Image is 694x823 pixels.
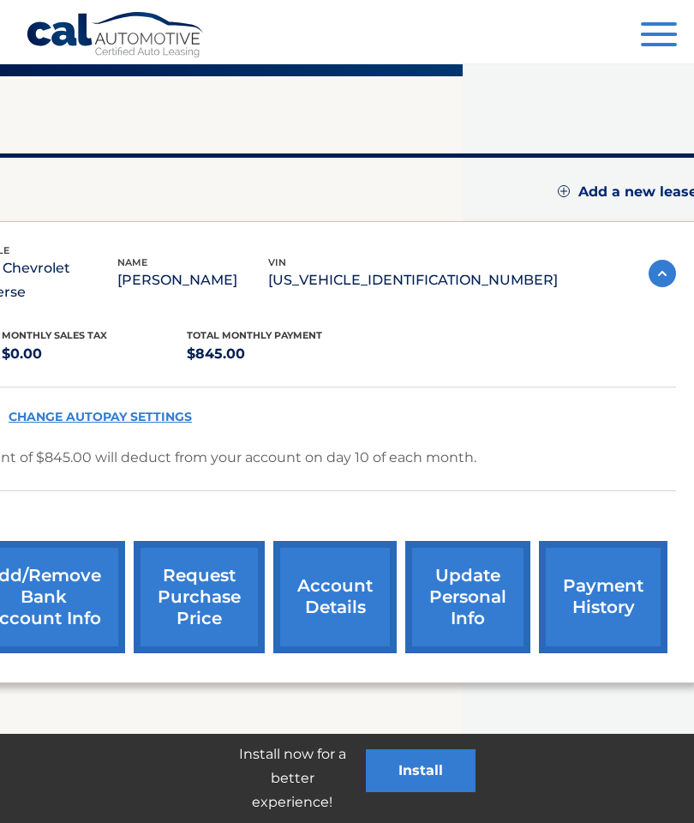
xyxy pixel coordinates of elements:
p: Install now for a better experience! [218,742,366,814]
span: vin [268,256,286,268]
a: Cal Automotive [26,11,206,61]
p: [PERSON_NAME] [117,268,268,292]
span: name [117,256,147,268]
a: CHANGE AUTOPAY SETTINGS [9,410,192,424]
a: request purchase price [134,541,265,653]
img: accordion-active.svg [649,260,676,287]
a: payment history [539,541,667,653]
img: add.svg [558,185,570,197]
span: Monthly sales Tax [2,329,107,341]
span: Total Monthly Payment [187,329,322,341]
a: account details [273,541,397,653]
a: update personal info [405,541,530,653]
button: Install [366,749,476,792]
p: $0.00 [2,342,188,366]
p: $845.00 [187,342,373,366]
p: [US_VEHICLE_IDENTIFICATION_NUMBER] [268,268,558,292]
button: Menu [641,22,677,51]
